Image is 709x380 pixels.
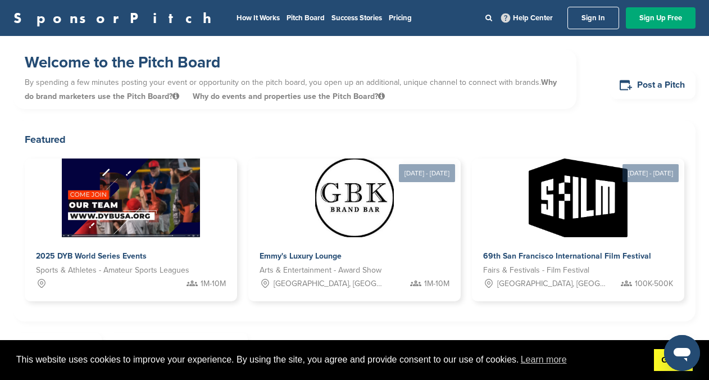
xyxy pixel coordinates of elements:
img: Sponsorpitch & [315,159,394,237]
span: [GEOGRAPHIC_DATA], [GEOGRAPHIC_DATA] [497,278,607,290]
img: Sponsorpitch & [62,159,201,237]
img: Sponsorpitch & [529,159,627,237]
a: dismiss cookie message [654,349,693,372]
a: Pricing [389,13,412,22]
span: 2025 DYB World Series Events [36,251,147,261]
span: Why do events and properties use the Pitch Board? [193,92,385,101]
span: Fairs & Festivals - Film Festival [483,264,589,277]
span: 1M-10M [201,278,226,290]
a: Recently Added [610,339,679,350]
span: 100K-500K [635,278,673,290]
p: By spending a few minutes posting your event or opportunity on the pitch board, you open up an ad... [25,73,565,106]
a: Sponsorpitch & 2025 DYB World Series Events Sports & Athletes - Amateur Sports Leagues 1M-10M [25,159,237,301]
span: 69th San Francisco International Film Festival [483,251,651,261]
a: [DATE] - [DATE] Sponsorpitch & Emmy's Luxury Lounge Arts & Entertainment - Award Show [GEOGRAPHIC... [248,141,461,301]
a: Help Center [499,11,555,25]
h1: Welcome to the Pitch Board [25,52,565,73]
a: SponsorPitch [13,11,219,25]
a: learn more about cookies [519,351,569,368]
h2: Featured [25,132,684,147]
a: Post a Pitch [610,71,696,99]
span: This website uses cookies to improve your experience. By using the site, you agree and provide co... [16,351,645,368]
span: [GEOGRAPHIC_DATA], [GEOGRAPHIC_DATA] [274,278,383,290]
span: Emmy's Luxury Lounge [260,251,342,261]
a: Sign Up Free [626,7,696,29]
span: Arts & Entertainment - Award Show [260,264,381,277]
a: Success Stories [331,13,382,22]
a: Pitch Board [287,13,325,22]
a: How It Works [237,13,280,22]
span: 1M-10M [424,278,449,290]
iframe: Button to launch messaging window [664,335,700,371]
a: Sign In [567,7,619,29]
div: [DATE] - [DATE] [399,164,455,182]
span: Sports & Athletes - Amateur Sports Leagues [36,264,189,277]
div: [DATE] - [DATE] [622,164,679,182]
a: Apply Filters [13,333,102,356]
a: [DATE] - [DATE] Sponsorpitch & 69th San Francisco International Film Festival Fairs & Festivals -... [472,141,684,301]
